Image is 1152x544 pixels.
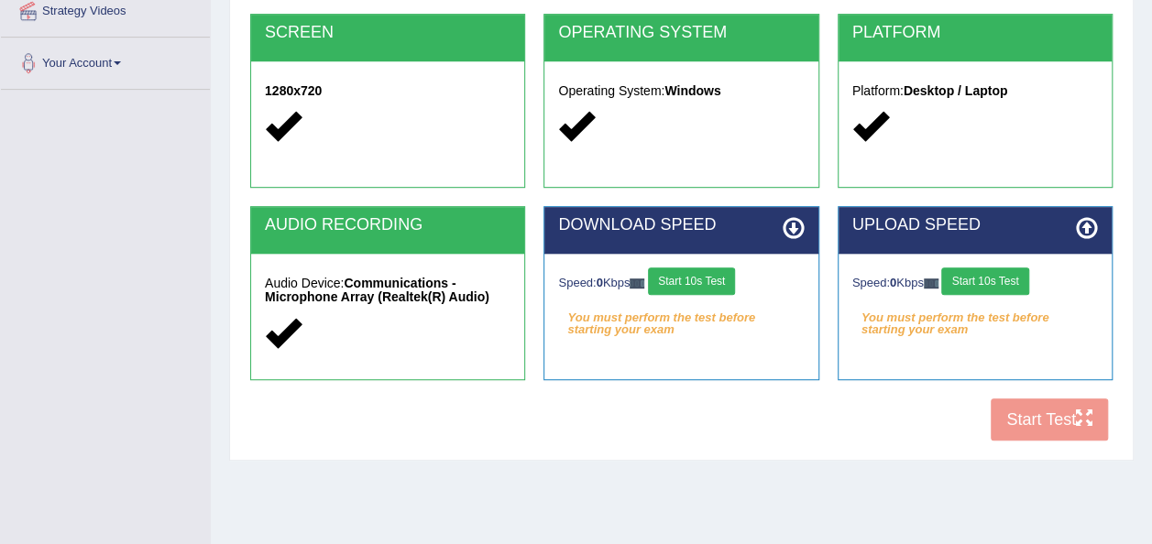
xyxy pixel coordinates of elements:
strong: 0 [890,276,896,289]
img: ajax-loader-fb-connection.gif [924,278,938,288]
h2: UPLOAD SPEED [852,216,1098,234]
em: You must perform the test before starting your exam [852,304,1098,332]
strong: Communications - Microphone Array (Realtek(R) Audio) [265,276,489,304]
em: You must perform the test before starting your exam [558,304,804,332]
div: Speed: Kbps [558,267,804,299]
img: ajax-loader-fb-connection.gif [630,278,644,288]
strong: 0 [597,276,603,289]
button: Start 10s Test [941,267,1028,295]
h2: DOWNLOAD SPEED [558,216,804,234]
h2: SCREEN [265,24,510,42]
strong: 1280x720 [265,83,322,98]
h2: AUDIO RECORDING [265,216,510,234]
h2: PLATFORM [852,24,1098,42]
strong: Windows [664,83,720,98]
button: Start 10s Test [648,267,735,295]
strong: Desktop / Laptop [904,83,1008,98]
h5: Audio Device: [265,277,510,305]
h5: Operating System: [558,84,804,98]
a: Your Account [1,38,210,83]
h5: Platform: [852,84,1098,98]
h2: OPERATING SYSTEM [558,24,804,42]
div: Speed: Kbps [852,267,1098,299]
